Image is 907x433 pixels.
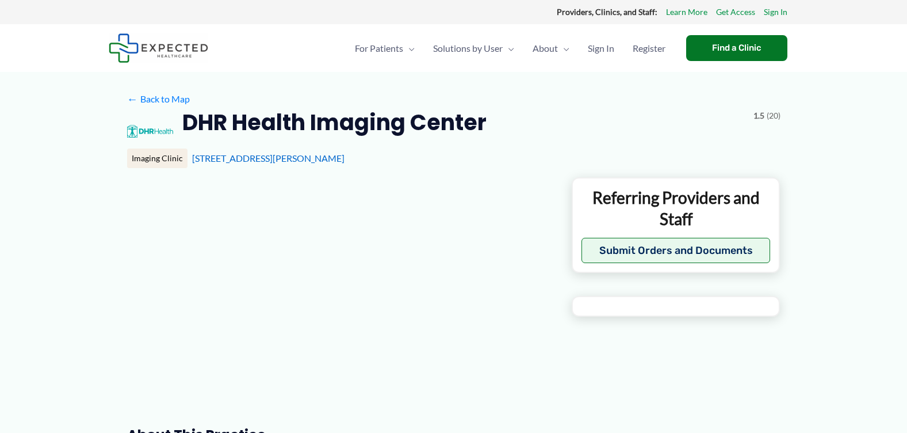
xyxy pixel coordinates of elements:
[581,238,771,263] button: Submit Orders and Documents
[127,90,190,108] a: ←Back to Map
[346,28,675,69] nav: Primary Site Navigation
[127,149,187,168] div: Imaging Clinic
[579,28,623,69] a: Sign In
[581,187,771,229] p: Referring Providers and Staff
[523,28,579,69] a: AboutMenu Toggle
[192,153,345,164] a: [STREET_ADDRESS][PERSON_NAME]
[753,108,764,123] span: 1.5
[355,28,403,69] span: For Patients
[633,28,665,69] span: Register
[588,28,614,69] span: Sign In
[433,28,503,69] span: Solutions by User
[182,108,487,136] h2: DHR Health Imaging Center
[767,108,780,123] span: (20)
[109,33,208,63] img: Expected Healthcare Logo - side, dark font, small
[403,28,415,69] span: Menu Toggle
[764,5,787,20] a: Sign In
[533,28,558,69] span: About
[503,28,514,69] span: Menu Toggle
[666,5,707,20] a: Learn More
[716,5,755,20] a: Get Access
[686,35,787,61] a: Find a Clinic
[557,7,657,17] strong: Providers, Clinics, and Staff:
[346,28,424,69] a: For PatientsMenu Toggle
[623,28,675,69] a: Register
[558,28,569,69] span: Menu Toggle
[424,28,523,69] a: Solutions by UserMenu Toggle
[127,93,138,104] span: ←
